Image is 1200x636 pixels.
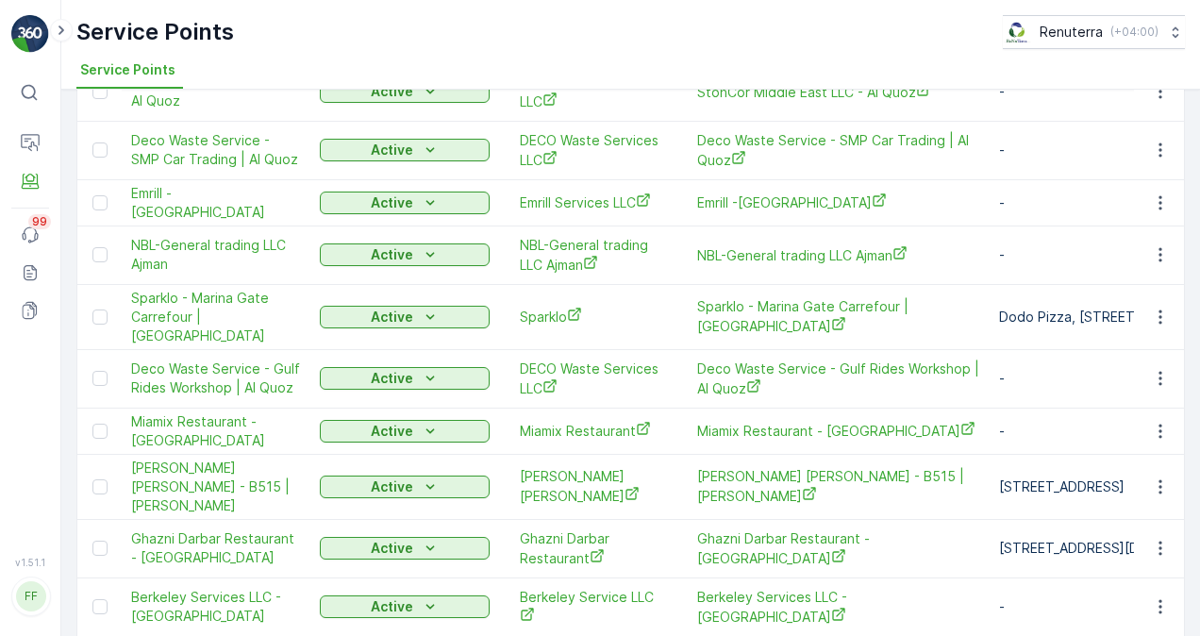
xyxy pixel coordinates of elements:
a: DECO Waste Services LLC [520,131,667,170]
a: Ghazni Darbar Restaurant - Sonapur [697,529,980,568]
span: Berkeley Services LLC - [GEOGRAPHIC_DATA] [697,588,980,627]
span: v 1.51.1 [11,557,49,568]
img: logo [11,15,49,53]
span: Berkeley Services LLC - [GEOGRAPHIC_DATA] [131,588,301,626]
a: Deco Waste Service - Gulf Rides Workshop | Al Quoz [697,360,980,398]
span: Sparklo - Marina Gate Carrefour | [GEOGRAPHIC_DATA] [131,289,301,345]
p: Service Points [76,17,234,47]
p: Active [371,193,413,212]
span: Service Points [80,60,175,79]
span: [PERSON_NAME] [PERSON_NAME] [520,467,667,506]
a: Ghazni Darbar Restaurant - Sonapur [131,529,301,567]
p: Active [371,82,413,101]
a: NBL-General trading LLC Ajman [697,245,980,265]
button: Active [320,367,490,390]
a: Berkeley Services LLC - Town Square [131,588,301,626]
div: Toggle Row Selected [92,424,108,439]
a: Miamix Restaurant - Al Nadha [697,421,980,441]
button: Active [320,476,490,498]
a: Sparklo - Marina Gate Carrefour | Dubai Marina [697,297,980,336]
button: Active [320,139,490,161]
div: Toggle Row Selected [92,142,108,158]
span: [PERSON_NAME] [PERSON_NAME] - B515 | [PERSON_NAME] [697,467,980,506]
a: Deco Waste Service - SMP Car Trading | Al Quoz [697,131,980,170]
div: Toggle Row Selected [92,84,108,99]
p: Active [371,597,413,616]
span: Miamix Restaurant - [GEOGRAPHIC_DATA] [131,412,301,450]
a: Emrill -Yansoon Buildings [697,192,980,212]
a: DECO Waste Services LLC [520,360,667,398]
img: Screenshot_2024-07-26_at_13.33.01.png [1003,22,1032,42]
p: Active [371,539,413,558]
a: NBL-General trading LLC Ajman [520,236,667,275]
span: Deco Waste Service - Gulf Rides Workshop | Al Quoz [131,360,301,397]
button: Active [320,595,490,618]
div: Toggle Row Selected [92,541,108,556]
a: NBL-General trading LLC Ajman [131,236,301,274]
p: Active [371,308,413,326]
button: Active [320,243,490,266]
a: StonCor Middle East LLC - Al Quoz [697,82,980,102]
a: Deco Waste Service - SMP Car Trading | Al Quoz [131,131,301,169]
p: Active [371,422,413,441]
p: Active [371,369,413,388]
span: [PERSON_NAME] [PERSON_NAME] - B515 | [PERSON_NAME] [131,459,301,515]
div: Toggle Row Selected [92,599,108,614]
button: Active [320,306,490,328]
div: FF [16,581,46,611]
a: Emrill Services LLC [520,192,667,212]
a: StonCor Middle East LLC [520,73,667,111]
div: Toggle Row Selected [92,479,108,494]
p: Renuterra [1040,23,1103,42]
span: Emrill -[GEOGRAPHIC_DATA] [697,192,980,212]
div: Toggle Row Selected [92,247,108,262]
button: Active [320,537,490,560]
p: Active [371,477,413,496]
a: Hussain Nasser Ahmad Lootah [520,467,667,506]
span: Sparklo - Marina Gate Carrefour | [GEOGRAPHIC_DATA] [697,297,980,336]
span: Miamix Restaurant [520,421,667,441]
a: Hussain Nasser Ahmad Lootah - B515 | Al Nadha [131,459,301,515]
button: Renuterra(+04:00) [1003,15,1185,49]
a: StonCor Middle East LLC - Al Quoz [131,73,301,110]
a: Emrill -Yansoon Buildings [131,184,301,222]
a: Hussain Nasser Ahmad Lootah - B515 | Al Nadha [697,467,980,506]
button: Active [320,420,490,443]
a: 99 [11,216,49,254]
span: Ghazni Darbar Restaurant - [GEOGRAPHIC_DATA] [131,529,301,567]
a: Ghazni Darbar Restaurant [520,529,667,568]
div: Toggle Row Selected [92,371,108,386]
button: Active [320,192,490,214]
span: Emrill -[GEOGRAPHIC_DATA] [131,184,301,222]
a: Sparklo [520,307,667,326]
a: Berkeley Services LLC - Town Square [697,588,980,627]
button: FF [11,572,49,621]
a: Sparklo - Marina Gate Carrefour | Dubai Marina [131,289,301,345]
span: Miamix Restaurant - [GEOGRAPHIC_DATA] [697,421,980,441]
span: Ghazni Darbar Restaurant - [GEOGRAPHIC_DATA] [697,529,980,568]
p: Active [371,245,413,264]
div: Toggle Row Selected [92,195,108,210]
p: ( +04:00 ) [1110,25,1158,40]
div: Toggle Row Selected [92,310,108,325]
button: Active [320,80,490,103]
p: Active [371,141,413,159]
a: Miamix Restaurant - Al Nadha [131,412,301,450]
a: Berkeley Service LLC [520,588,667,627]
p: 99 [32,214,47,229]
